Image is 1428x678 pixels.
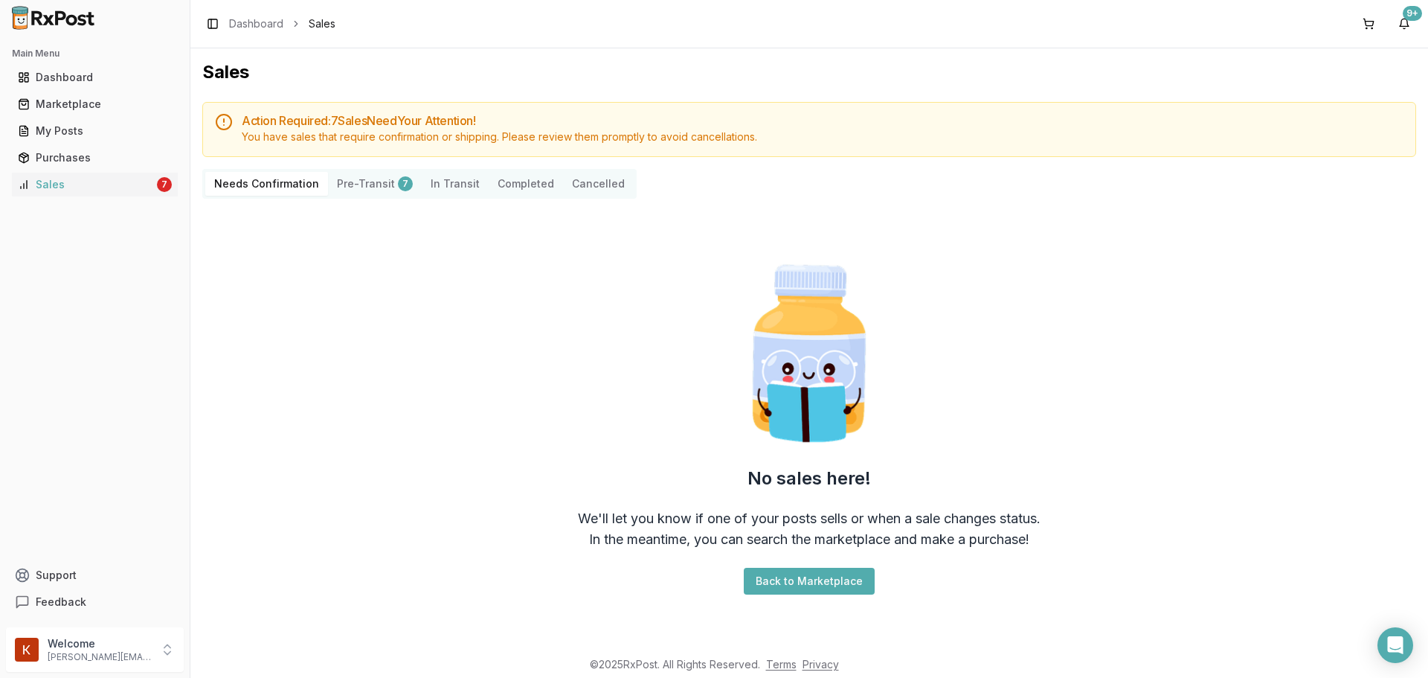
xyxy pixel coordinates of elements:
[12,118,178,144] a: My Posts
[766,658,797,671] a: Terms
[1377,627,1413,663] div: Open Intercom Messenger
[589,529,1029,550] div: In the meantime, you can search the marketplace and make a purchase!
[229,16,283,31] a: Dashboard
[36,595,86,610] span: Feedback
[6,92,184,116] button: Marketplace
[6,589,184,615] button: Feedback
[309,16,335,31] span: Sales
[744,568,875,595] button: Back to Marketplace
[803,658,839,671] a: Privacy
[242,115,1403,127] h5: Action Required: 7 Sale s Need Your Attention!
[328,172,422,196] button: Pre-Transit
[714,258,904,449] img: Smart Pill Bottle
[563,172,634,196] button: Cancelled
[15,638,39,662] img: User avatar
[6,146,184,170] button: Purchases
[18,150,172,165] div: Purchases
[6,173,184,196] button: Sales7
[48,651,151,663] p: [PERSON_NAME][EMAIL_ADDRESS][DOMAIN_NAME]
[489,172,563,196] button: Completed
[48,636,151,651] p: Welcome
[1392,12,1416,36] button: 9+
[578,508,1041,529] div: We'll let you know if one of your posts sells or when a sale changes status.
[12,171,178,198] a: Sales7
[202,60,1416,84] h1: Sales
[747,467,871,490] h2: No sales here!
[205,172,328,196] button: Needs Confirmation
[157,177,172,192] div: 7
[6,6,101,30] img: RxPost Logo
[18,124,172,138] div: My Posts
[12,144,178,171] a: Purchases
[12,64,178,91] a: Dashboard
[6,119,184,143] button: My Posts
[6,562,184,589] button: Support
[12,91,178,118] a: Marketplace
[242,129,1403,144] div: You have sales that require confirmation or shipping. Please review them promptly to avoid cancel...
[18,177,154,192] div: Sales
[6,65,184,89] button: Dashboard
[18,97,172,112] div: Marketplace
[422,172,489,196] button: In Transit
[1403,6,1422,21] div: 9+
[398,176,413,191] div: 7
[12,48,178,60] h2: Main Menu
[229,16,335,31] nav: breadcrumb
[18,70,172,85] div: Dashboard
